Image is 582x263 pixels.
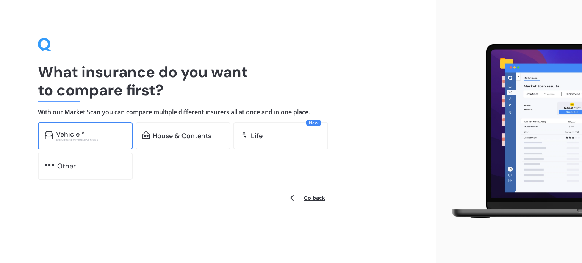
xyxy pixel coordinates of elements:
img: car.f15378c7a67c060ca3f3.svg [45,131,53,139]
div: House & Contents [153,132,211,140]
img: laptop.webp [443,40,582,223]
img: life.f720d6a2d7cdcd3ad642.svg [240,131,248,139]
img: other.81dba5aafe580aa69f38.svg [45,161,54,169]
h1: What insurance do you want to compare first? [38,63,399,99]
div: Life [251,132,263,140]
h4: With our Market Scan you can compare multiple different insurers all at once and in one place. [38,108,399,116]
div: Vehicle * [56,131,85,138]
span: New [306,120,321,126]
img: home-and-contents.b802091223b8502ef2dd.svg [142,131,150,139]
button: Go back [284,189,330,207]
div: Excludes commercial vehicles [56,138,126,141]
div: Other [57,162,76,170]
